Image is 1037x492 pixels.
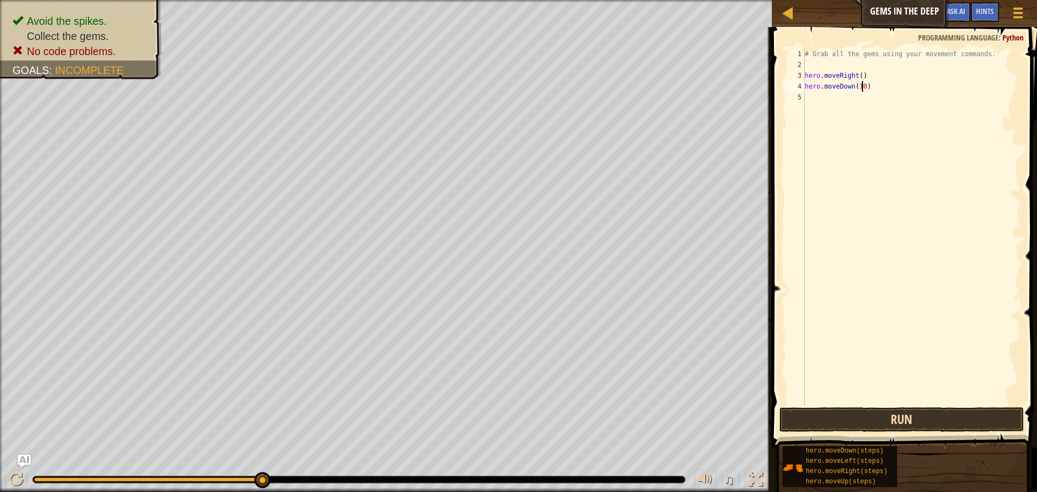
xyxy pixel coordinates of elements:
span: Programming language [918,32,999,43]
span: Goals [12,64,49,76]
span: No code problems. [27,45,116,57]
button: Toggle fullscreen [745,470,766,492]
button: ♫ [722,470,740,492]
div: 4 [787,81,805,92]
div: 2 [787,59,805,70]
span: hero.moveLeft(steps) [806,457,884,465]
div: 5 [787,92,805,103]
img: portrait.png [783,457,803,478]
span: : [49,64,55,76]
span: ♫ [724,471,735,488]
button: Show game menu [1005,2,1032,28]
span: hero.moveDown(steps) [806,447,884,455]
span: Collect the gems. [27,30,109,42]
span: Python [1002,32,1023,43]
button: Ask AI [941,2,971,22]
span: hero.moveRight(steps) [806,468,887,475]
span: Avoid the spikes. [27,15,107,27]
button: Ask AI [18,455,31,468]
div: 3 [787,70,805,81]
div: 1 [787,49,805,59]
span: Ask AI [947,6,965,16]
span: Incomplete [55,64,124,76]
button: Ctrl + P: Play [5,470,27,492]
button: Run [779,407,1024,432]
button: Adjust volume [695,470,716,492]
span: hero.moveUp(steps) [806,478,876,486]
li: Collect the gems. [12,29,150,44]
li: Avoid the spikes. [12,14,150,29]
li: No code problems. [12,44,150,59]
span: Hints [976,6,994,16]
span: : [999,32,1002,43]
